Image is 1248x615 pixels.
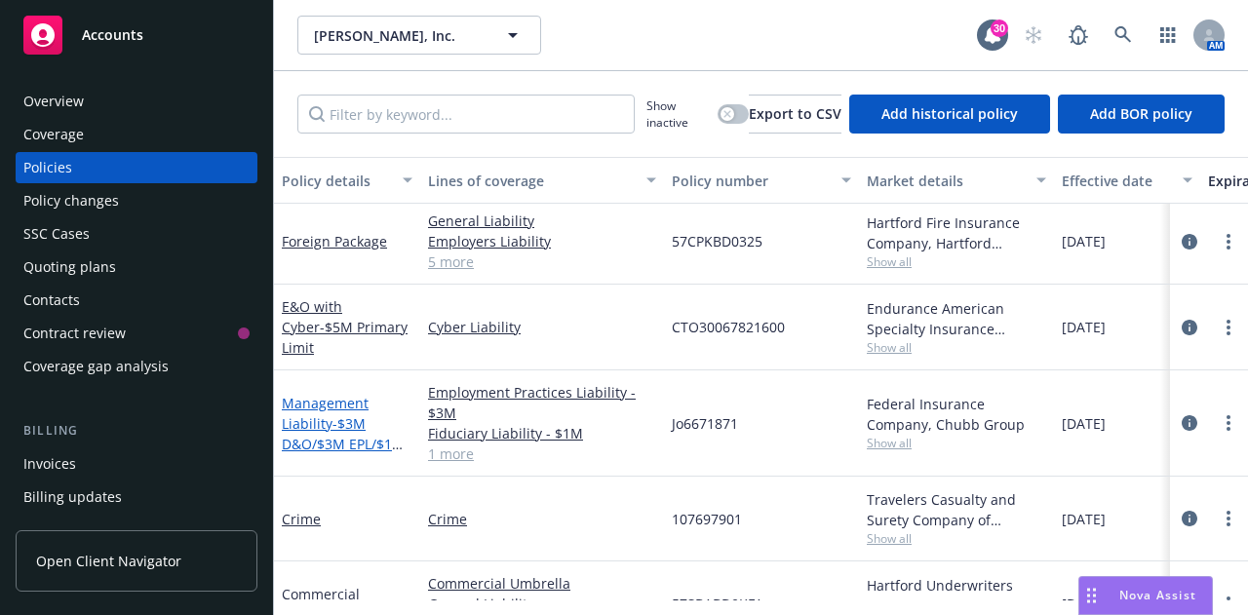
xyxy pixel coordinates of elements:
button: Export to CSV [749,95,841,134]
div: Quoting plans [23,251,116,283]
a: Foreign Package [282,232,387,250]
span: [PERSON_NAME], Inc. [314,25,483,46]
div: Drag to move [1079,577,1104,614]
div: Policy number [672,171,830,191]
a: 1 more [428,443,656,464]
span: [DATE] [1062,231,1106,251]
a: Coverage gap analysis [16,351,257,382]
button: Effective date [1054,157,1200,204]
span: 57CPKBD0325 [672,231,762,251]
span: [DATE] [1062,509,1106,529]
a: more [1217,230,1240,253]
div: Billing [16,421,257,441]
a: General Liability [428,211,656,231]
div: Contract review [23,318,126,349]
span: Show all [867,435,1046,451]
div: Policies [23,152,72,183]
input: Filter by keyword... [297,95,635,134]
div: Endurance American Specialty Insurance Company, Sompo International, CRC Group [867,298,1046,339]
div: Invoices [23,448,76,480]
div: Travelers Casualty and Surety Company of America, Travelers Insurance [867,489,1046,530]
div: Policy details [282,171,391,191]
a: more [1217,507,1240,530]
a: E&O with Cyber [282,297,408,357]
a: 5 more [428,251,656,272]
a: circleInformation [1178,411,1201,435]
a: more [1217,411,1240,435]
div: Coverage [23,119,84,150]
a: Start snowing [1014,16,1053,55]
div: Coverage gap analysis [23,351,169,382]
div: Lines of coverage [428,171,635,191]
a: Accounts [16,8,257,62]
a: Commercial Umbrella [428,573,656,594]
span: Add historical policy [881,104,1018,123]
a: Coverage [16,119,257,150]
div: Hartford Fire Insurance Company, Hartford Insurance Group [867,212,1046,253]
div: Contacts [23,285,80,316]
a: SSC Cases [16,218,257,250]
a: Cyber Liability [428,317,656,337]
button: Policy details [274,157,420,204]
a: Billing updates [16,481,257,513]
div: SSC Cases [23,218,90,250]
span: Show all [867,339,1046,356]
div: Market details [867,171,1025,191]
span: Show inactive [646,97,710,131]
a: circleInformation [1178,316,1201,339]
span: Nova Assist [1119,587,1196,603]
button: [PERSON_NAME], Inc. [297,16,541,55]
button: Market details [859,157,1054,204]
a: Report a Bug [1059,16,1098,55]
span: [DATE] [1062,413,1106,434]
button: Policy number [664,157,859,204]
a: General Liability [428,594,656,614]
button: Lines of coverage [420,157,664,204]
a: Employers Liability [428,231,656,251]
span: - $3M D&O/$3M EPL/$1M FID [282,414,405,474]
span: CTO30067821600 [672,317,785,337]
a: Employment Practices Liability - $3M [428,382,656,423]
button: Add historical policy [849,95,1050,134]
span: [DATE] [1062,317,1106,337]
a: Switch app [1149,16,1188,55]
a: Policy changes [16,185,257,216]
a: Overview [16,86,257,117]
a: circleInformation [1178,507,1201,530]
a: Invoices [16,448,257,480]
a: Search [1104,16,1143,55]
div: Overview [23,86,84,117]
div: 30 [991,19,1008,37]
a: Fiduciary Liability - $1M [428,423,656,443]
span: 57SBABD9KFA [672,594,763,614]
a: Crime [282,510,321,528]
span: Show all [867,253,1046,270]
span: Show all [867,530,1046,547]
button: Nova Assist [1078,576,1213,615]
a: more [1217,316,1240,339]
a: Contacts [16,285,257,316]
span: Add BOR policy [1090,104,1192,123]
a: Contract review [16,318,257,349]
a: Quoting plans [16,251,257,283]
span: Accounts [82,27,143,43]
div: Policy changes [23,185,119,216]
button: Add BOR policy [1058,95,1225,134]
span: - $5M Primary Limit [282,318,408,357]
span: Export to CSV [749,104,841,123]
a: Policies [16,152,257,183]
div: Effective date [1062,171,1171,191]
div: Billing updates [23,481,122,513]
span: Jo6671871 [672,413,738,434]
span: 107697901 [672,509,742,529]
div: Federal Insurance Company, Chubb Group [867,394,1046,435]
span: [DATE] [1062,594,1106,614]
a: circleInformation [1178,230,1201,253]
a: Crime [428,509,656,529]
span: Open Client Navigator [36,551,181,571]
a: Management Liability [282,394,405,474]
